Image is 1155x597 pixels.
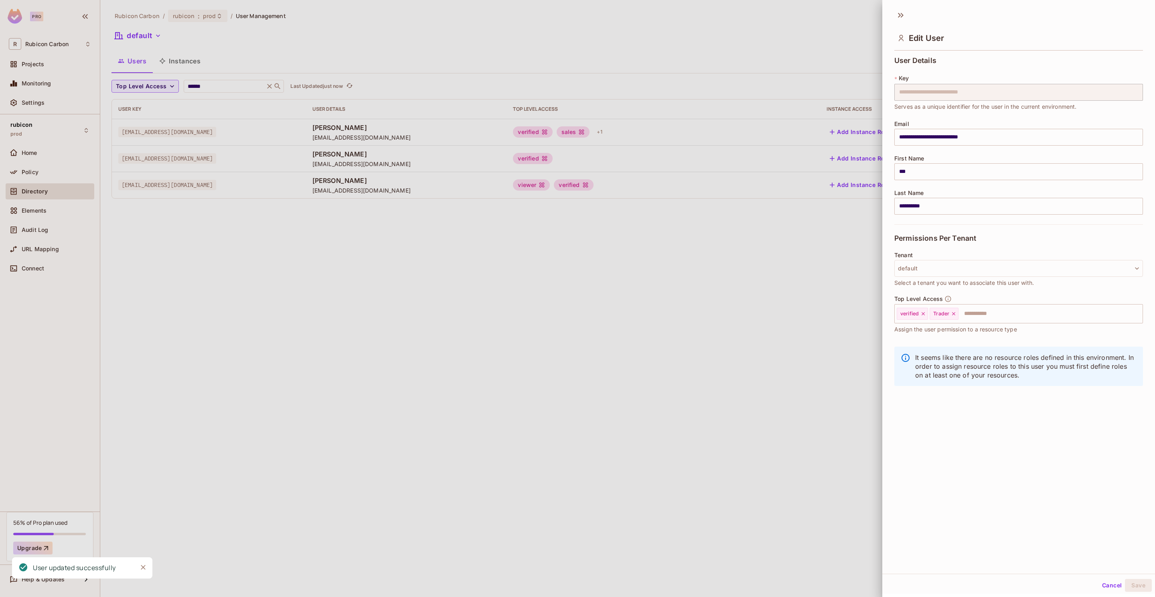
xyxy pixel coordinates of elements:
span: Select a tenant you want to associate this user with. [894,278,1034,287]
span: Permissions Per Tenant [894,234,976,242]
span: Tenant [894,252,913,258]
div: Trader [930,308,958,320]
span: First Name [894,155,924,162]
button: default [894,260,1143,277]
span: Email [894,121,909,127]
button: Cancel [1099,579,1125,592]
span: Key [899,75,909,81]
span: verified [900,311,919,317]
button: Save [1125,579,1152,592]
div: User updated successfully [33,563,116,573]
button: Close [137,561,149,573]
span: Last Name [894,190,924,196]
span: Top Level Access [894,296,943,302]
span: Serves as a unique identifier for the user in the current environment. [894,102,1077,111]
span: Edit User [909,33,944,43]
button: Open [1139,313,1140,314]
span: Assign the user permission to a resource type [894,325,1017,334]
div: verified [897,308,928,320]
span: Trader [933,311,949,317]
p: It seems like there are no resource roles defined in this environment. In order to assign resourc... [915,353,1137,380]
span: User Details [894,57,936,65]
